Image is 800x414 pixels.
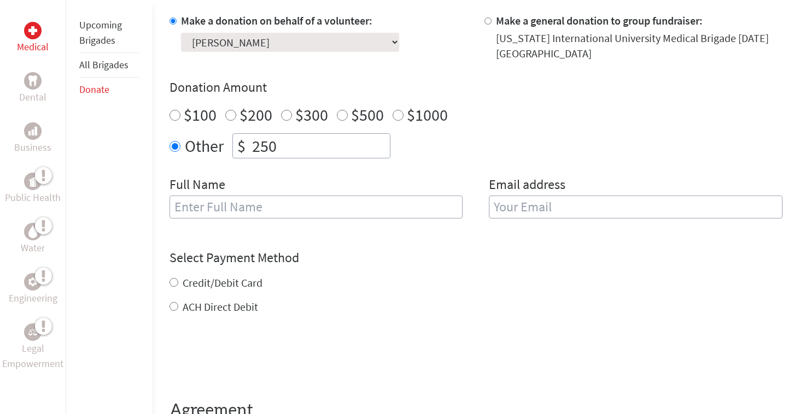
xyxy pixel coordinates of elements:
[79,19,122,46] a: Upcoming Brigades
[21,240,45,256] p: Water
[17,39,49,55] p: Medical
[24,273,42,291] div: Engineering
[24,72,42,90] div: Dental
[2,323,63,371] a: Legal EmpowermentLegal Empowerment
[185,133,224,158] label: Other
[183,300,258,314] label: ACH Direct Debit
[17,22,49,55] a: MedicalMedical
[79,78,138,102] li: Donate
[295,104,328,125] label: $300
[250,134,390,158] input: Enter Amount
[184,104,217,125] label: $100
[351,104,384,125] label: $500
[240,104,272,125] label: $200
[14,122,51,155] a: BusinessBusiness
[28,26,37,35] img: Medical
[489,196,783,218] input: Your Email
[2,341,63,371] p: Legal Empowerment
[233,134,250,158] div: $
[28,176,37,187] img: Public Health
[181,14,372,27] label: Make a donation on behalf of a volunteer:
[496,14,703,27] label: Make a general donation to group fundraiser:
[28,277,37,286] img: Engineering
[79,53,138,78] li: All Brigades
[24,122,42,140] div: Business
[170,336,336,379] iframe: reCAPTCHA
[24,173,42,190] div: Public Health
[21,223,45,256] a: WaterWater
[170,176,225,196] label: Full Name
[170,249,783,267] h4: Select Payment Method
[79,13,138,53] li: Upcoming Brigades
[28,225,37,238] img: Water
[24,223,42,240] div: Water
[9,273,57,306] a: EngineeringEngineering
[489,176,565,196] label: Email address
[79,58,129,71] a: All Brigades
[19,90,46,105] p: Dental
[5,173,61,205] a: Public HealthPublic Health
[24,22,42,39] div: Medical
[170,79,783,96] h4: Donation Amount
[24,323,42,341] div: Legal Empowerment
[79,83,109,96] a: Donate
[19,72,46,105] a: DentalDental
[407,104,448,125] label: $1000
[496,31,783,61] div: [US_STATE] International University Medical Brigade [DATE] [GEOGRAPHIC_DATA]
[28,127,37,135] img: Business
[28,329,37,335] img: Legal Empowerment
[5,190,61,205] p: Public Health
[9,291,57,306] p: Engineering
[28,75,37,86] img: Dental
[170,196,463,218] input: Enter Full Name
[14,140,51,155] p: Business
[183,276,262,289] label: Credit/Debit Card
